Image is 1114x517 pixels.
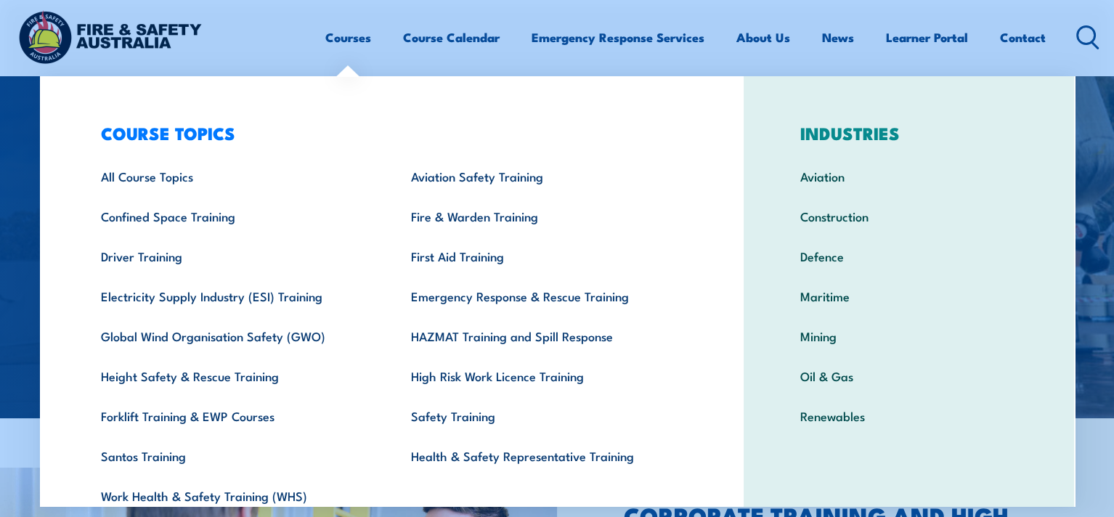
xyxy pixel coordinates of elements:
a: Learner Portal [886,18,968,57]
a: Courses [325,18,371,57]
a: Height Safety & Rescue Training [78,356,389,396]
a: About Us [736,18,790,57]
h3: COURSE TOPICS [78,123,699,143]
a: Fire & Warden Training [388,196,698,236]
a: All Course Topics [78,156,389,196]
a: Safety Training [388,396,698,436]
a: Mining [777,316,1041,356]
a: Forklift Training & EWP Courses [78,396,389,436]
a: Maritime [777,276,1041,316]
a: Aviation [777,156,1041,196]
a: Santos Training [78,436,389,476]
a: Emergency Response Services [532,18,704,57]
a: Electricity Supply Industry (ESI) Training [78,276,389,316]
a: Oil & Gas [777,356,1041,396]
a: Global Wind Organisation Safety (GWO) [78,316,389,356]
a: Confined Space Training [78,196,389,236]
a: Work Health & Safety Training (WHS) [78,476,389,516]
a: Health & Safety Representative Training [388,436,698,476]
a: News [822,18,854,57]
a: Defence [777,236,1041,276]
a: Aviation Safety Training [388,156,698,196]
a: Emergency Response & Rescue Training [388,276,698,316]
a: Construction [777,196,1041,236]
a: Course Calendar [403,18,500,57]
a: High Risk Work Licence Training [388,356,698,396]
a: HAZMAT Training and Spill Response [388,316,698,356]
a: First Aid Training [388,236,698,276]
h3: INDUSTRIES [777,123,1041,143]
a: Renewables [777,396,1041,436]
a: Contact [1000,18,1046,57]
a: Driver Training [78,236,389,276]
